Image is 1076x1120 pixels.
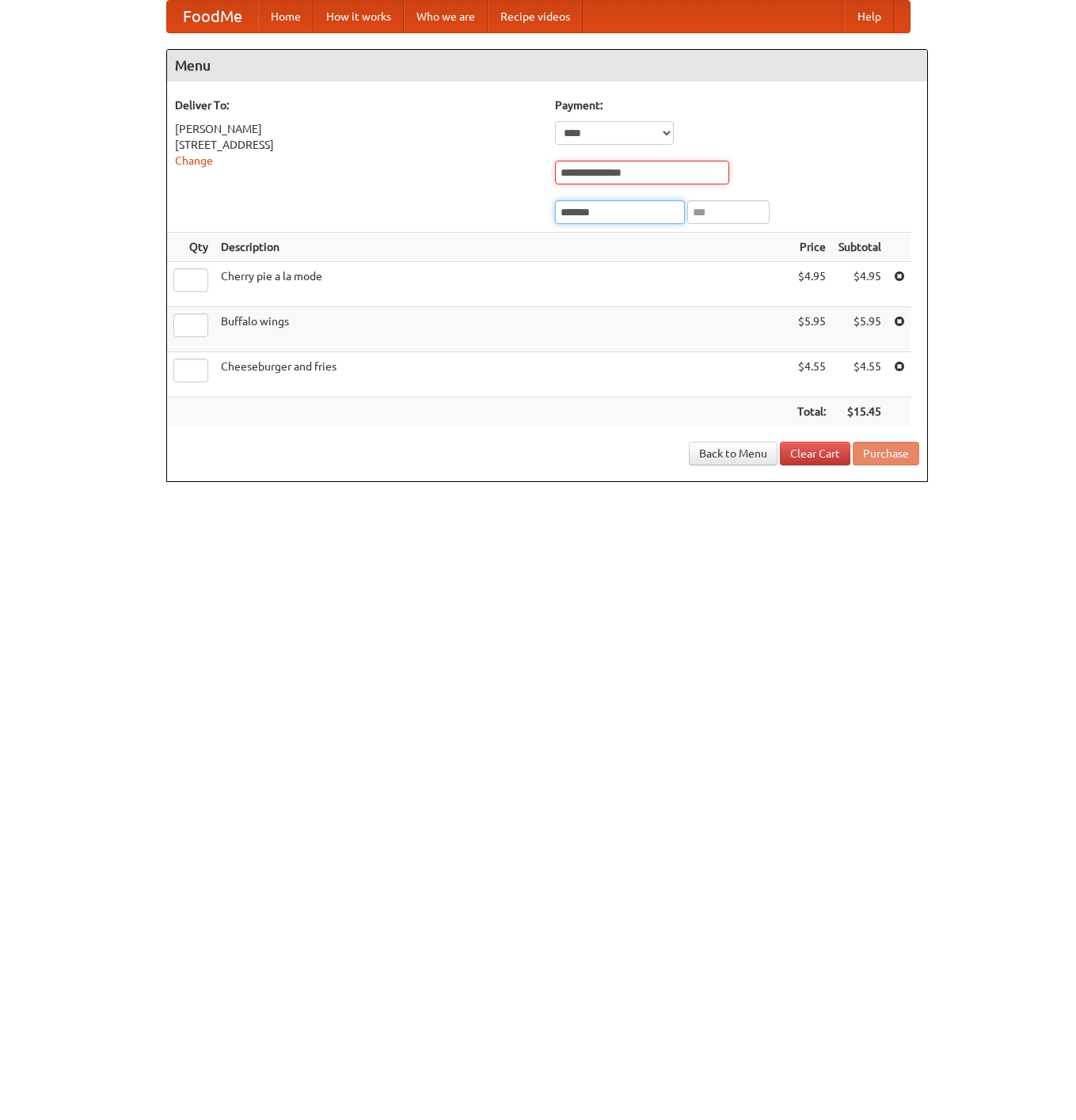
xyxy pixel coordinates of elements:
[175,137,539,153] div: [STREET_ADDRESS]
[175,121,539,137] div: [PERSON_NAME]
[167,50,927,82] h4: Menu
[555,97,919,113] h5: Payment:
[215,262,791,307] td: Cherry pie a la mode
[832,262,888,307] td: $4.95
[791,307,832,352] td: $5.95
[404,1,488,32] a: Who we are
[791,397,832,427] th: Total:
[215,352,791,397] td: Cheeseburger and fries
[832,307,888,352] td: $5.95
[791,262,832,307] td: $4.95
[791,352,832,397] td: $4.55
[215,233,791,262] th: Description
[832,352,888,397] td: $4.55
[832,233,888,262] th: Subtotal
[853,442,919,465] button: Purchase
[258,1,314,32] a: Home
[832,397,888,427] th: $15.45
[215,307,791,352] td: Buffalo wings
[689,442,778,465] a: Back to Menu
[314,1,404,32] a: How it works
[780,442,850,465] a: Clear Cart
[488,1,583,32] a: Recipe videos
[167,233,215,262] th: Qty
[167,1,258,32] a: FoodMe
[175,154,213,167] a: Change
[791,233,832,262] th: Price
[845,1,894,32] a: Help
[175,97,539,113] h5: Deliver To:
